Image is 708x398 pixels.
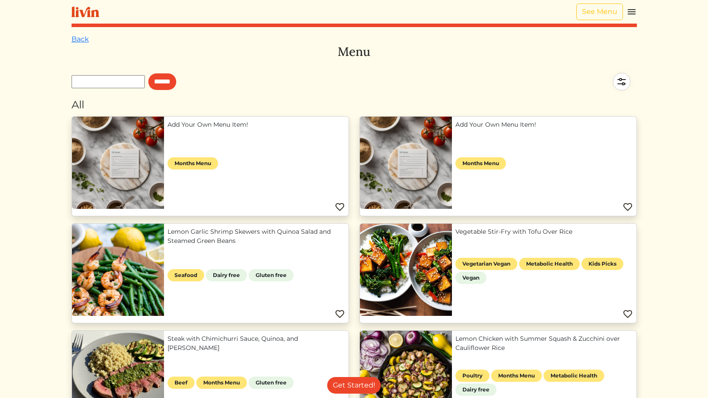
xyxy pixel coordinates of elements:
[622,202,633,212] img: Favorite menu item
[72,45,637,59] h3: Menu
[72,7,99,17] img: livin-logo-a0d97d1a881af30f6274990eb6222085a2533c92bbd1e4f22c21b4f0d0e3210c.svg
[168,227,345,246] a: Lemon Garlic Shrimp Skewers with Quinoa Salad and Steamed Green Beans
[606,66,637,97] img: filter-5a7d962c2457a2d01fc3f3b070ac7679cf81506dd4bc827d76cf1eb68fb85cd7.svg
[335,309,345,319] img: Favorite menu item
[455,227,633,236] a: Vegetable Stir-Fry with Tofu Over Rice
[455,334,633,353] a: Lemon Chicken with Summer Squash & Zucchini over Cauliflower Rice
[72,35,89,43] a: Back
[335,202,345,212] img: Favorite menu item
[576,3,623,20] a: See Menu
[622,309,633,319] img: Favorite menu item
[626,7,637,17] img: menu_hamburger-cb6d353cf0ecd9f46ceae1c99ecbeb4a00e71ca567a856bd81f57e9d8c17bb26.svg
[455,120,633,129] a: Add Your Own Menu Item!
[168,334,345,353] a: Steak with Chimichurri Sauce, Quinoa, and [PERSON_NAME]
[327,377,381,394] a: Get Started!
[168,120,345,129] a: Add Your Own Menu Item!
[72,97,637,113] div: All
